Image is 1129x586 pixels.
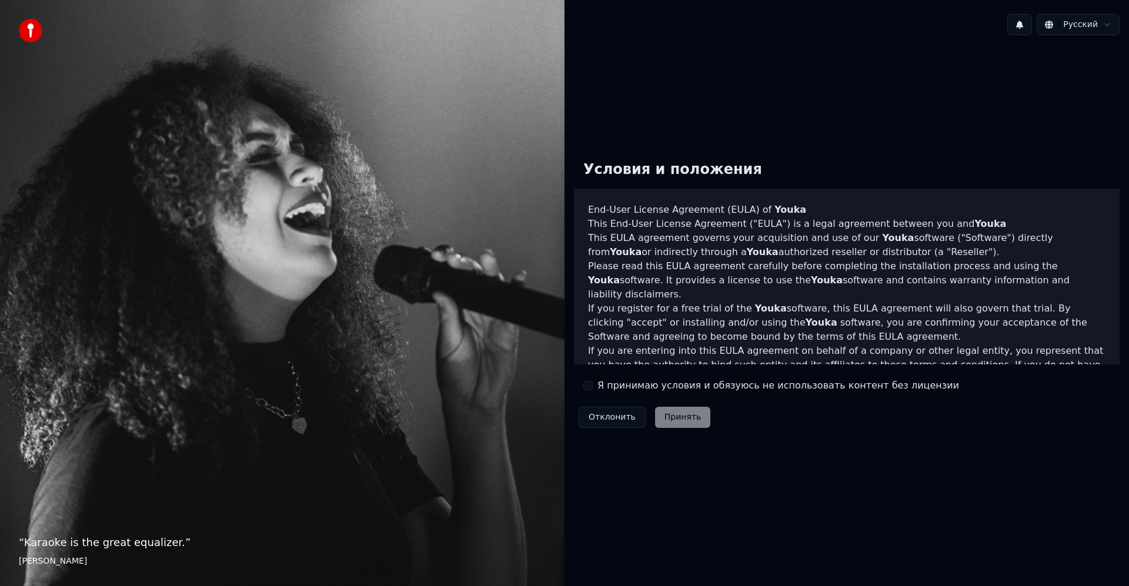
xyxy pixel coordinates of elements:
[579,407,646,428] button: Отклонить
[882,232,914,243] span: Youka
[574,151,771,189] div: Условия и положения
[806,317,837,328] span: Youka
[588,259,1105,302] p: Please read this EULA agreement carefully before completing the installation process and using th...
[588,231,1105,259] p: This EULA agreement governs your acquisition and use of our software ("Software") directly from o...
[588,344,1105,400] p: If you are entering into this EULA agreement on behalf of a company or other legal entity, you re...
[755,303,787,314] span: Youka
[811,274,843,286] span: Youka
[974,218,1006,229] span: Youka
[19,534,546,551] p: “ Karaoke is the great equalizer. ”
[19,555,546,567] footer: [PERSON_NAME]
[19,19,42,42] img: youka
[588,274,620,286] span: Youka
[597,379,959,393] label: Я принимаю условия и обязуюсь не использовать контент без лицензии
[747,246,779,257] span: Youka
[588,302,1105,344] p: If you register for a free trial of the software, this EULA agreement will also govern that trial...
[610,246,642,257] span: Youka
[588,203,1105,217] h3: End-User License Agreement (EULA) of
[588,217,1105,231] p: This End-User License Agreement ("EULA") is a legal agreement between you and
[774,204,806,215] span: Youka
